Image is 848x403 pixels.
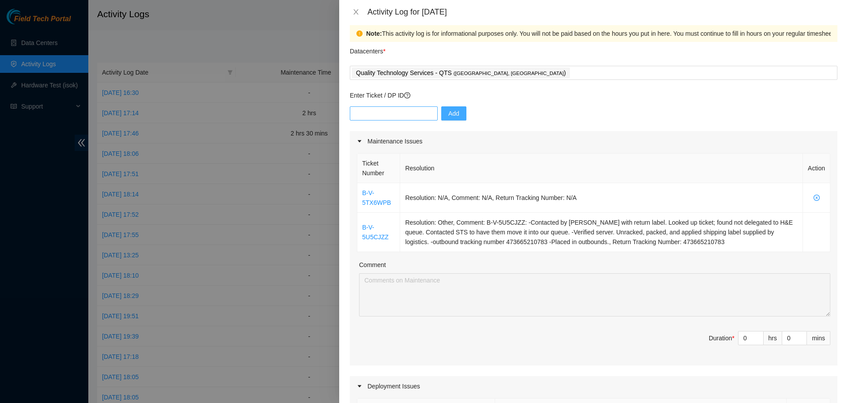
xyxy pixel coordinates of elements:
span: caret-right [357,384,362,389]
td: Resolution: N/A, Comment: N/A, Return Tracking Number: N/A [400,183,803,213]
p: Quality Technology Services - QTS ) [356,68,566,78]
p: Enter Ticket / DP ID [350,90,837,100]
div: hrs [764,331,782,345]
span: question-circle [404,92,410,98]
button: Add [441,106,466,121]
div: mins [807,331,830,345]
p: Datacenters [350,42,386,56]
span: close-circle [808,195,825,201]
th: Resolution [400,154,803,183]
textarea: Comment [359,273,830,316]
td: Resolution: Other, Comment: B-V-5U5CJZZ: -Contacted by [PERSON_NAME] with return label. Looked up... [400,213,803,252]
label: Comment [359,260,386,270]
a: B-V-5TX6WPB [362,189,391,206]
button: Close [350,8,362,16]
span: caret-right [357,139,362,144]
a: B-V-5U5CJZZ [362,224,389,241]
span: Add [448,109,459,118]
span: ( [GEOGRAPHIC_DATA], [GEOGRAPHIC_DATA] [454,71,564,76]
strong: Note: [366,29,382,38]
span: close [352,8,360,15]
div: Maintenance Issues [350,131,837,151]
th: Action [803,154,830,183]
div: Duration [709,333,734,343]
th: Ticket Number [357,154,400,183]
div: Activity Log for [DATE] [367,7,837,17]
span: exclamation-circle [356,30,363,37]
div: Deployment Issues [350,376,837,396]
